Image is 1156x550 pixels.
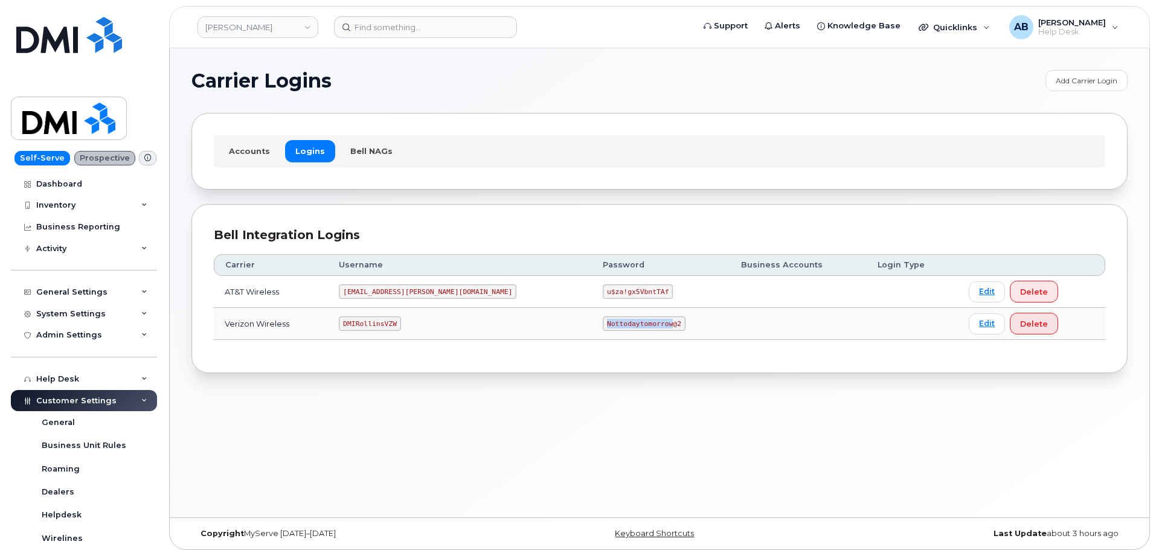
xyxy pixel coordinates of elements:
[285,140,335,162] a: Logins
[201,529,244,538] strong: Copyright
[615,529,694,538] a: Keyboard Shortcuts
[219,140,280,162] a: Accounts
[1045,70,1128,91] a: Add Carrier Login
[815,529,1128,539] div: about 3 hours ago
[1020,286,1048,298] span: Delete
[1020,318,1048,330] span: Delete
[214,226,1105,244] div: Bell Integration Logins
[214,308,328,340] td: Verizon Wireless
[867,254,958,276] th: Login Type
[339,316,400,331] code: DMIRollinsVZW
[339,284,516,299] code: [EMAIL_ADDRESS][PERSON_NAME][DOMAIN_NAME]
[214,276,328,308] td: AT&T Wireless
[1010,313,1058,334] button: Delete
[969,313,1005,334] a: Edit
[191,529,504,539] div: MyServe [DATE]–[DATE]
[214,254,328,276] th: Carrier
[730,254,867,276] th: Business Accounts
[191,72,332,90] span: Carrier Logins
[340,140,403,162] a: Bell NAGs
[603,316,685,331] code: Nottodaytomorrow@2
[328,254,592,276] th: Username
[969,281,1005,302] a: Edit
[1010,281,1058,302] button: Delete
[592,254,730,276] th: Password
[994,529,1047,538] strong: Last Update
[603,284,673,299] code: u$za!gx5VbntTAf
